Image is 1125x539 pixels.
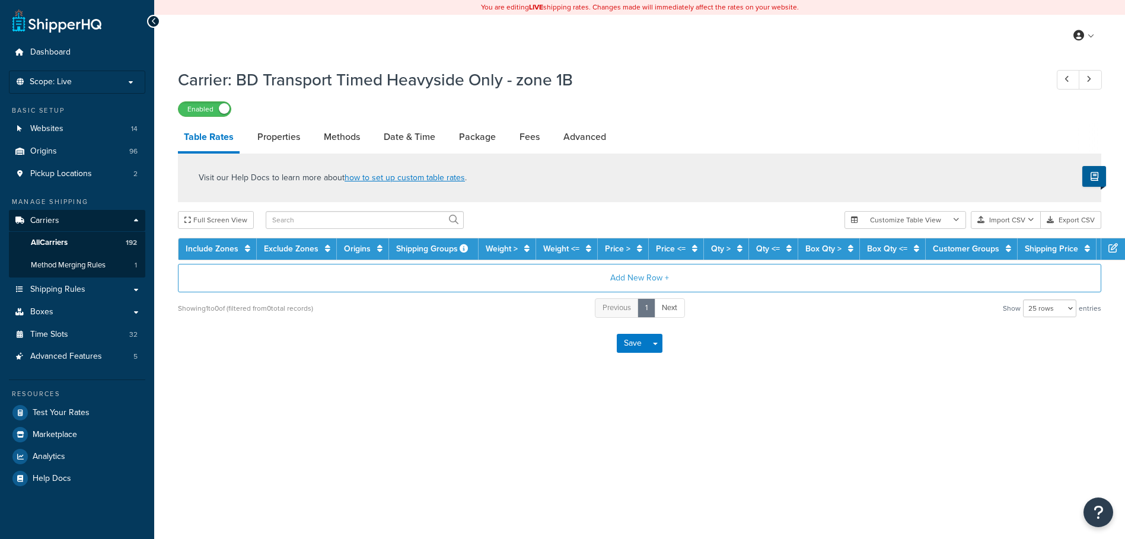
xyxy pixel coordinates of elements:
[344,243,371,255] a: Origins
[617,334,649,353] button: Save
[9,163,145,185] li: Pickup Locations
[1025,243,1078,255] a: Shipping Price
[656,243,686,255] a: Price <=
[129,146,138,157] span: 96
[345,171,465,184] a: how to set up custom table rates
[9,389,145,399] div: Resources
[756,243,780,255] a: Qty <=
[711,243,731,255] a: Qty >
[179,102,231,116] label: Enabled
[9,254,145,276] li: Method Merging Rules
[654,298,685,318] a: Next
[30,124,63,134] span: Websites
[33,452,65,462] span: Analytics
[178,211,254,229] button: Full Screen View
[9,118,145,140] a: Websites14
[867,243,907,255] a: Box Qty <=
[9,446,145,467] a: Analytics
[9,197,145,207] div: Manage Shipping
[126,238,137,248] span: 192
[33,408,90,418] span: Test Your Rates
[453,123,502,151] a: Package
[638,298,655,318] a: 1
[1082,166,1106,187] button: Show Help Docs
[30,285,85,295] span: Shipping Rules
[543,243,579,255] a: Weight <=
[389,238,479,260] th: Shipping Groups
[266,211,464,229] input: Search
[1041,211,1101,229] button: Export CSV
[9,468,145,489] a: Help Docs
[9,346,145,368] a: Advanced Features5
[9,279,145,301] a: Shipping Rules
[135,260,137,270] span: 1
[529,2,543,12] b: LIVE
[486,243,518,255] a: Weight >
[9,141,145,162] a: Origins96
[9,324,145,346] li: Time Slots
[9,42,145,63] a: Dashboard
[9,118,145,140] li: Websites
[9,141,145,162] li: Origins
[9,232,145,254] a: AllCarriers192
[133,169,138,179] span: 2
[9,106,145,116] div: Basic Setup
[30,352,102,362] span: Advanced Features
[178,264,1101,292] button: Add New Row +
[9,324,145,346] a: Time Slots32
[662,302,677,313] span: Next
[30,216,59,226] span: Carriers
[186,243,238,255] a: Include Zones
[178,68,1035,91] h1: Carrier: BD Transport Timed Heavyside Only - zone 1B
[378,123,441,151] a: Date & Time
[129,330,138,340] span: 32
[933,243,999,255] a: Customer Groups
[605,243,630,255] a: Price >
[1083,497,1113,527] button: Open Resource Center
[603,302,631,313] span: Previous
[30,169,92,179] span: Pickup Locations
[264,243,318,255] a: Exclude Zones
[199,171,467,184] p: Visit our Help Docs to learn more about .
[805,243,842,255] a: Box Qty >
[9,301,145,323] a: Boxes
[595,298,639,318] a: Previous
[30,330,68,340] span: Time Slots
[30,146,57,157] span: Origins
[844,211,966,229] button: Customize Table View
[178,300,313,317] div: Showing 1 to 0 of (filtered from 0 total records)
[131,124,138,134] span: 14
[9,254,145,276] a: Method Merging Rules1
[9,163,145,185] a: Pickup Locations2
[971,211,1041,229] button: Import CSV
[1079,70,1102,90] a: Next Record
[33,474,71,484] span: Help Docs
[178,123,240,154] a: Table Rates
[557,123,612,151] a: Advanced
[251,123,306,151] a: Properties
[9,402,145,423] a: Test Your Rates
[9,346,145,368] li: Advanced Features
[318,123,366,151] a: Methods
[30,47,71,58] span: Dashboard
[31,260,106,270] span: Method Merging Rules
[514,123,546,151] a: Fees
[9,210,145,232] a: Carriers
[1079,300,1101,317] span: entries
[30,307,53,317] span: Boxes
[1057,70,1080,90] a: Previous Record
[1003,300,1021,317] span: Show
[33,430,77,440] span: Marketplace
[9,424,145,445] a: Marketplace
[30,77,72,87] span: Scope: Live
[9,210,145,278] li: Carriers
[133,352,138,362] span: 5
[31,238,68,248] span: All Carriers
